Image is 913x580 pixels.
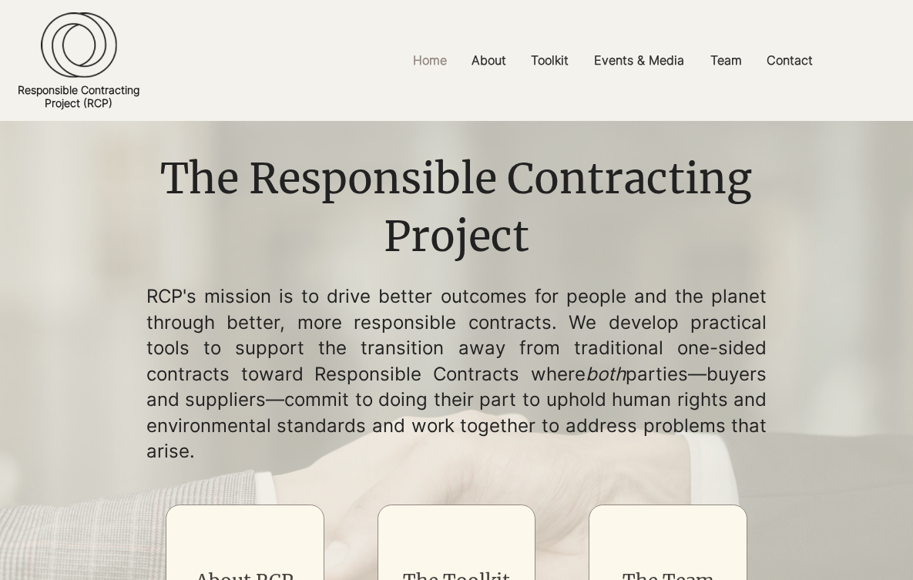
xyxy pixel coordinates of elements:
span: both [586,363,626,385]
p: Toolkit [523,43,576,78]
p: Events & Media [586,43,692,78]
a: Contact [755,43,827,78]
p: Contact [759,43,821,78]
h1: The Responsible Contracting Project [92,150,821,267]
p: Home [405,43,455,78]
a: Responsible ContractingProject (RCP) [18,83,139,109]
a: Toolkit [519,43,582,78]
p: About [464,43,514,78]
a: Team [699,43,755,78]
p: RCP's mission is to drive better outcomes for people and the planet through better, more responsi... [146,283,767,464]
p: Team [703,43,750,78]
nav: Site [315,43,913,78]
a: About [460,43,519,78]
a: Home [401,43,460,78]
a: Events & Media [582,43,699,78]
